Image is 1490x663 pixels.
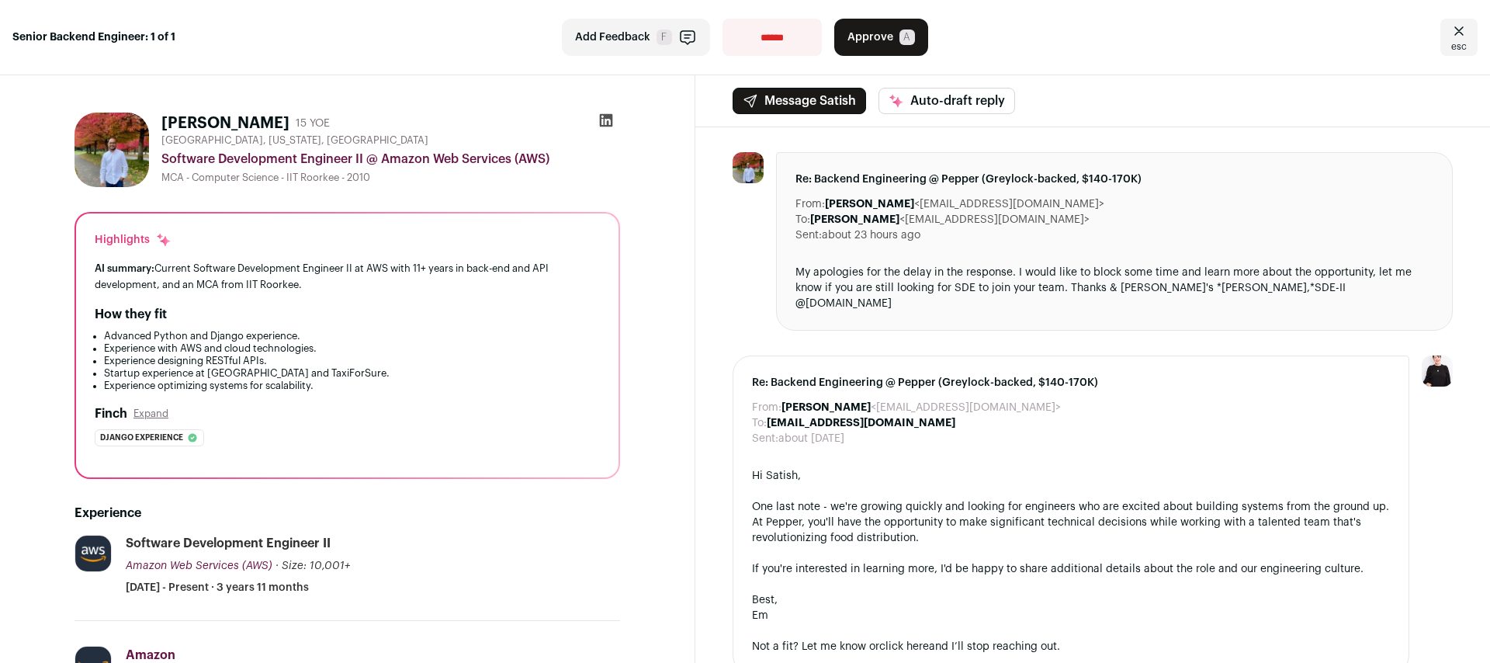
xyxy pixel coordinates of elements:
div: Hi Satish, One last note - we're growing quickly and looking for engineers who are excited about ... [752,468,1390,654]
li: Startup experience at [GEOGRAPHIC_DATA] and TaxiForSure. [104,367,600,380]
button: Auto-draft reply [878,88,1015,114]
span: Re: Backend Engineering @ Pepper (Greylock-backed, $140-170K) [795,172,1433,187]
span: A [899,30,915,45]
li: Experience designing RESTful APIs. [104,355,600,367]
h1: [PERSON_NAME] [161,113,289,134]
div: Highlights [95,232,172,248]
span: AI summary: [95,263,154,273]
span: esc [1451,40,1467,53]
div: MCA - Computer Science - IIT Roorkee - 2010 [161,172,620,184]
dd: <[EMAIL_ADDRESS][DOMAIN_NAME]> [781,400,1061,415]
div: Current Software Development Engineer II at AWS with 11+ years in back-end and API development, a... [95,260,600,293]
img: a11044fc5a73db7429cab08e8b8ffdb841ee144be2dff187cdde6ecf1061de85.jpg [75,536,111,571]
b: [PERSON_NAME] [781,402,871,413]
li: Advanced Python and Django experience. [104,330,600,342]
span: [GEOGRAPHIC_DATA], [US_STATE], [GEOGRAPHIC_DATA] [161,134,428,147]
dt: From: [795,196,825,212]
b: [PERSON_NAME] [810,214,899,225]
dt: Sent: [795,227,822,243]
img: 9240684-medium_jpg [1422,356,1453,387]
img: ba5a6064ab3fe785aaf121a91c0192e499a4a2b7704e9a1a6d7f6658f60cc8f5 [733,152,764,183]
button: Add Feedback F [562,19,710,56]
dt: To: [795,212,810,227]
div: 15 YOE [296,116,330,131]
b: [EMAIL_ADDRESS][DOMAIN_NAME] [767,418,955,429]
span: Amazon [126,649,175,661]
span: [DATE] - Present · 3 years 11 months [126,580,309,595]
b: [PERSON_NAME] [825,199,914,210]
dd: about [DATE] [778,431,844,446]
button: Approve A [834,19,928,56]
li: Experience with AWS and cloud technologies. [104,342,600,355]
span: F [657,30,672,45]
h2: How they fit [95,305,167,324]
h2: Finch [95,404,127,423]
img: ba5a6064ab3fe785aaf121a91c0192e499a4a2b7704e9a1a6d7f6658f60cc8f5 [74,113,149,187]
dd: about 23 hours ago [822,227,920,243]
a: click here [879,641,929,652]
div: Software Development Engineer II [126,535,331,552]
span: Approve [847,30,893,45]
span: · Size: 10,001+ [275,561,350,571]
div: Software Development Engineer II @ Amazon Web Services (AWS) [161,150,620,168]
span: Re: Backend Engineering @ Pepper (Greylock-backed, $140-170K) [752,375,1390,391]
a: Close [1440,19,1478,56]
li: Experience optimizing systems for scalability. [104,380,600,392]
div: My apologies for the delay in the response. I would like to block some time and learn more about ... [795,265,1433,311]
dd: <[EMAIL_ADDRESS][DOMAIN_NAME]> [825,196,1104,212]
dt: To: [752,415,767,431]
span: Amazon Web Services (AWS) [126,561,272,571]
button: Message Satish [733,88,866,114]
span: Add Feedback [575,30,650,45]
strong: Senior Backend Engineer: 1 of 1 [12,30,175,45]
dt: From: [752,400,781,415]
dd: <[EMAIL_ADDRESS][DOMAIN_NAME]> [810,212,1090,227]
h2: Experience [74,504,620,522]
dt: Sent: [752,431,778,446]
span: Django experience [100,430,183,446]
button: Expand [133,408,168,420]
